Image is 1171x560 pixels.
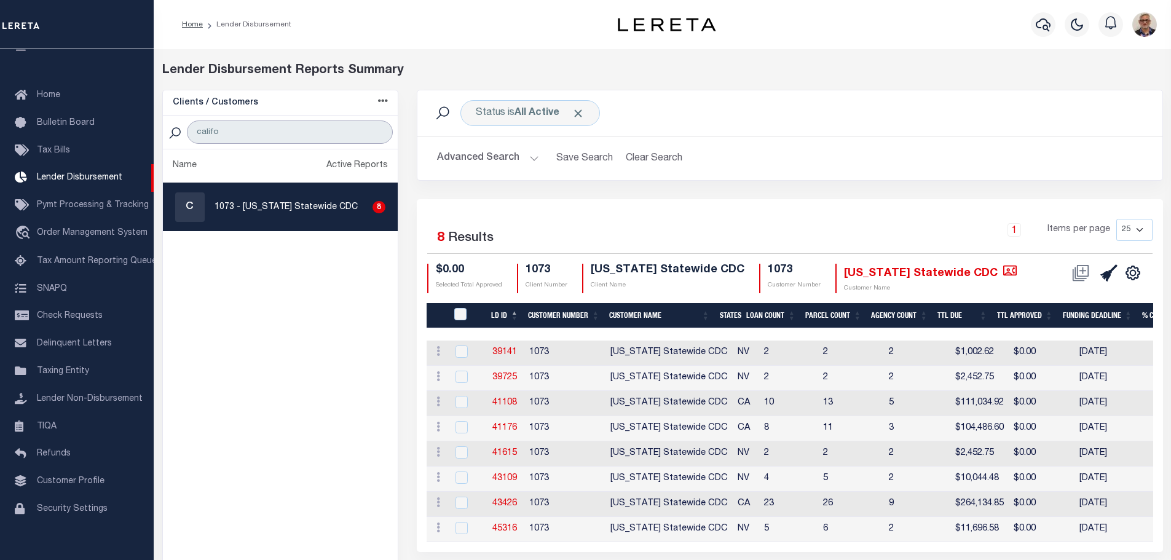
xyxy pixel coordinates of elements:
[591,281,744,290] p: Client Name
[605,341,733,366] td: [US_STATE] Statewide CDC
[1009,492,1074,517] td: $0.00
[950,517,1009,542] td: $11,696.58
[524,391,605,416] td: 1073
[759,441,818,467] td: 2
[605,366,733,391] td: [US_STATE] Statewide CDC
[1007,223,1021,237] a: 1
[866,303,932,328] th: Agency Count: activate to sort column ascending
[733,366,759,391] td: NV
[733,391,759,416] td: CA
[591,264,744,277] h4: [US_STATE] Statewide CDC
[526,281,567,290] p: Client Number
[37,119,95,127] span: Bulletin Board
[759,467,818,492] td: 4
[326,159,388,173] div: Active Reports
[950,366,1009,391] td: $2,452.75
[844,264,1017,280] h4: [US_STATE] Statewide CDC
[884,492,950,517] td: 9
[733,492,759,517] td: CA
[741,303,800,328] th: Loan Count: activate to sort column ascending
[759,391,818,416] td: 10
[1074,416,1154,441] td: [DATE]
[605,391,733,416] td: [US_STATE] Statewide CDC
[37,146,70,155] span: Tax Bills
[37,477,104,486] span: Customer Profile
[37,422,57,430] span: TIQA
[1009,341,1074,366] td: $0.00
[492,424,517,432] a: 41176
[37,312,103,320] span: Check Requests
[884,341,950,366] td: 2
[515,108,559,118] b: All Active
[524,341,605,366] td: 1073
[37,505,108,513] span: Security Settings
[37,339,112,348] span: Delinquent Letters
[437,232,444,245] span: 8
[373,201,385,213] div: 8
[492,524,517,533] a: 45316
[818,517,884,542] td: 6
[15,226,34,242] i: travel_explore
[37,257,157,266] span: Tax Amount Reporting Queue
[37,201,149,210] span: Pymt Processing & Tracking
[460,100,600,126] div: Status is
[1074,441,1154,467] td: [DATE]
[549,146,620,170] button: Save Search
[37,367,89,376] span: Taxing Entity
[950,416,1009,441] td: $104,486.60
[733,467,759,492] td: NV
[818,416,884,441] td: 11
[37,449,71,458] span: Refunds
[818,441,884,467] td: 2
[1047,223,1110,237] span: Items per page
[605,467,733,492] td: [US_STATE] Statewide CDC
[768,281,821,290] p: Customer Number
[524,366,605,391] td: 1073
[436,264,502,277] h4: $0.00
[492,449,517,457] a: 41615
[759,366,818,391] td: 2
[733,341,759,366] td: NV
[715,303,742,328] th: States
[1074,467,1154,492] td: [DATE]
[526,264,567,277] h4: 1073
[215,201,358,214] p: 1073 - [US_STATE] Statewide CDC
[524,416,605,441] td: 1073
[604,303,714,328] th: Customer Name: activate to sort column ascending
[37,395,143,403] span: Lender Non-Disbursement
[162,61,1163,80] div: Lender Disbursement Reports Summary
[524,441,605,467] td: 1073
[733,517,759,542] td: NV
[1009,391,1074,416] td: $0.00
[436,281,502,290] p: Selected Total Approved
[203,19,291,30] li: Lender Disbursement
[884,366,950,391] td: 2
[1074,391,1154,416] td: [DATE]
[1009,467,1074,492] td: $0.00
[818,391,884,416] td: 13
[733,441,759,467] td: NV
[492,373,517,382] a: 39725
[992,303,1058,328] th: Ttl Approved: activate to sort column ascending
[492,398,517,407] a: 41108
[759,341,818,366] td: 2
[173,159,197,173] div: Name
[1074,517,1154,542] td: [DATE]
[1074,492,1154,517] td: [DATE]
[950,441,1009,467] td: $2,452.75
[1058,303,1137,328] th: Funding Deadline: activate to sort column ascending
[37,284,67,293] span: SNAPQ
[818,467,884,492] td: 5
[844,284,1017,293] p: Customer Name
[37,91,60,100] span: Home
[884,416,950,441] td: 3
[884,391,950,416] td: 5
[818,492,884,517] td: 26
[37,229,148,237] span: Order Management System
[492,474,517,483] a: 43109
[605,517,733,542] td: [US_STATE] Statewide CDC
[37,173,122,182] span: Lender Disbursement
[818,341,884,366] td: 2
[437,146,539,170] button: Advanced Search
[800,303,866,328] th: Parcel Count: activate to sort column ascending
